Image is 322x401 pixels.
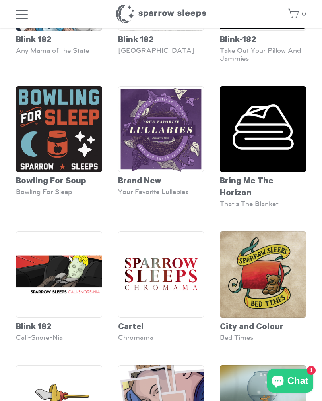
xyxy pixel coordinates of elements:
div: Bring Me The Horizon [220,172,306,200]
h1: Sparrow Sleeps [115,4,207,24]
a: Cartel Chromama [118,231,204,341]
div: Blink 182 [16,318,102,334]
img: SS-Chromama-Cover-1600x1600_grande.png [118,231,204,318]
div: Brand New [118,172,204,188]
div: [GEOGRAPHIC_DATA] [118,46,204,54]
img: BringMeTheHorizon-That_sTheBlanket-Cover_grande.png [220,86,306,172]
div: Blink 182 [16,31,102,46]
div: Cartel [118,318,204,334]
div: Blink 182 [118,31,204,46]
div: Blink-182 [220,31,306,46]
a: City and Colour Bed Times [220,231,306,341]
div: Chromama [118,334,204,341]
div: Cali-Snore-Nia [16,334,102,341]
inbox-online-store-chat: Shopify online store chat [265,369,316,395]
a: Blink 182 Cali-Snore-Nia [16,231,102,341]
div: City and Colour [220,318,306,334]
a: Bring Me The Horizon That's The Blanket [220,86,306,208]
div: Bowling For Sleep [16,188,102,196]
img: Your-Favorite-Lullabies_grande.jpg [118,86,204,172]
div: Bed Times [220,334,306,341]
img: BowlingForSoup-BowlingForSleep-Cover_grande.jpg [16,86,102,172]
a: 0 [288,6,306,23]
div: Take Out Your Pillow And Jammies [220,46,306,62]
div: That's The Blanket [220,200,306,208]
a: Bowling For Soup Bowling For Sleep [16,86,102,196]
img: SS-BedTimes-Cover-1600x1600_grande.png [220,231,306,318]
div: Bowling For Soup [16,172,102,188]
div: Any Mama of the State [16,46,102,54]
a: Brand New Your Favorite Lullabies [118,86,204,196]
img: SS-Blink182-Cali-snore-nia-cover-1600x1600-v3_grande.png [16,231,102,318]
div: Your Favorite Lullabies [118,188,204,196]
